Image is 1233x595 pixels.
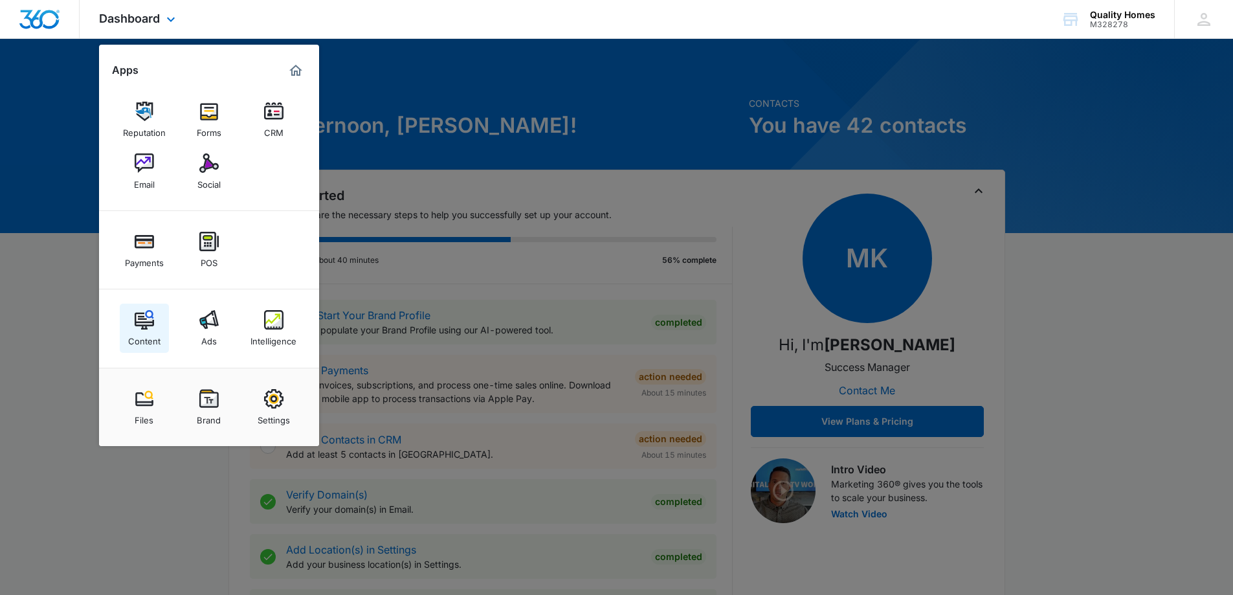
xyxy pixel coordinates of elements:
[134,173,155,190] div: Email
[285,60,306,81] a: Marketing 360® Dashboard
[264,121,283,138] div: CRM
[1090,10,1155,20] div: account name
[120,304,169,353] a: Content
[249,95,298,144] a: CRM
[128,330,161,346] div: Content
[249,383,298,432] a: Settings
[123,121,166,138] div: Reputation
[1090,20,1155,29] div: account id
[184,147,234,196] a: Social
[258,409,290,425] div: Settings
[250,330,296,346] div: Intelligence
[201,330,217,346] div: Ads
[120,95,169,144] a: Reputation
[120,147,169,196] a: Email
[201,251,217,268] div: POS
[120,383,169,432] a: Files
[249,304,298,353] a: Intelligence
[184,383,234,432] a: Brand
[135,409,153,425] div: Files
[184,225,234,275] a: POS
[112,64,139,76] h2: Apps
[184,95,234,144] a: Forms
[184,304,234,353] a: Ads
[99,12,160,25] span: Dashboard
[197,409,221,425] div: Brand
[197,173,221,190] div: Social
[197,121,221,138] div: Forms
[125,251,164,268] div: Payments
[120,225,169,275] a: Payments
